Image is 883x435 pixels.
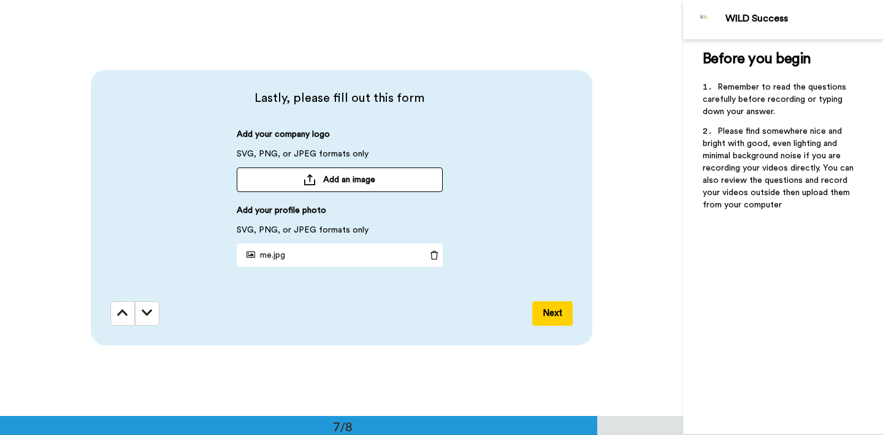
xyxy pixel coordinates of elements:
[323,174,375,186] span: Add an image
[725,13,882,25] div: WILD Success
[237,224,369,244] span: SVG, PNG, or JPEG formats only
[703,52,811,66] span: Before you begin
[110,90,569,107] span: Lastly, please fill out this form
[703,83,849,116] span: Remember to read the questions carefully before recording or typing down your answer.
[237,167,443,192] button: Add an image
[532,301,573,326] button: Next
[242,251,285,260] span: me.jpg
[237,148,369,167] span: SVG, PNG, or JPEG formats only
[313,418,372,435] div: 7/8
[237,204,326,224] span: Add your profile photo
[703,127,856,209] span: Please find somewhere nice and bright with good, even lighting and minimal background noise if yo...
[690,5,719,34] img: Profile Image
[237,128,330,148] span: Add your company logo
